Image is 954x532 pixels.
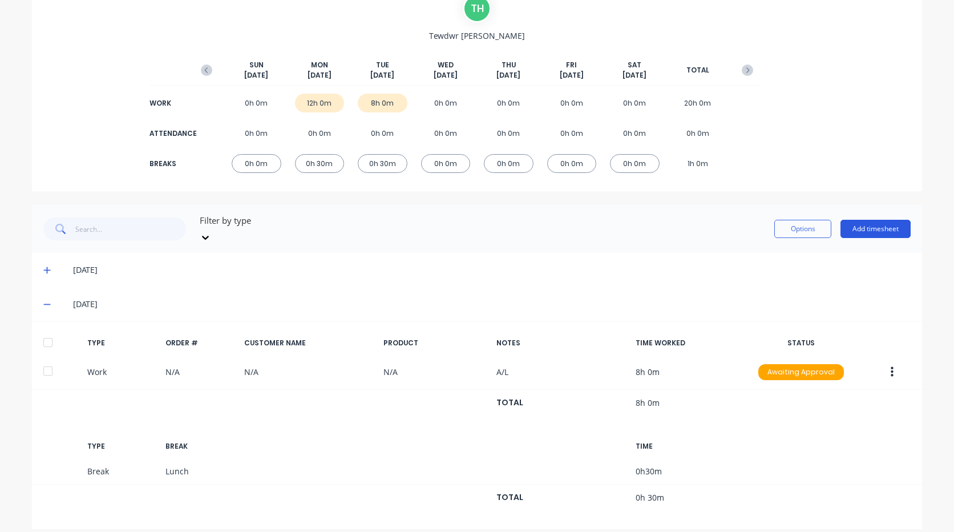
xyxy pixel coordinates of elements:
[149,98,195,108] div: WORK
[308,70,332,80] span: [DATE]
[73,264,911,276] div: [DATE]
[547,154,597,173] div: 0h 0m
[421,154,471,173] div: 0h 0m
[295,94,345,112] div: 12h 0m
[244,70,268,80] span: [DATE]
[75,217,187,240] input: Search...
[311,60,328,70] span: MON
[421,124,471,143] div: 0h 0m
[438,60,454,70] span: WED
[686,65,709,75] span: TOTAL
[429,30,525,42] span: Tewdwr [PERSON_NAME]
[758,364,844,380] div: Awaiting Approval
[496,338,626,348] div: NOTES
[628,60,641,70] span: SAT
[484,154,533,173] div: 0h 0m
[232,154,281,173] div: 0h 0m
[165,338,235,348] div: ORDER #
[87,441,157,452] div: TYPE
[610,124,660,143] div: 0h 0m
[358,154,407,173] div: 0h 30m
[484,124,533,143] div: 0h 0m
[249,60,264,70] span: SUN
[244,338,374,348] div: CUSTOMER NAME
[547,124,597,143] div: 0h 0m
[165,441,235,452] div: BREAK
[749,338,853,348] div: STATUS
[502,60,516,70] span: THU
[232,124,281,143] div: 0h 0m
[421,94,471,112] div: 0h 0m
[566,60,577,70] span: FRI
[149,128,195,139] div: ATTENDANCE
[370,70,394,80] span: [DATE]
[560,70,584,80] span: [DATE]
[232,94,281,112] div: 0h 0m
[774,220,831,238] button: Options
[87,338,157,348] div: TYPE
[636,441,739,452] div: TIME
[673,124,723,143] div: 0h 0m
[295,154,345,173] div: 0h 30m
[73,298,911,311] div: [DATE]
[673,94,723,112] div: 20h 0m
[840,220,911,238] button: Add timesheet
[547,94,597,112] div: 0h 0m
[383,338,487,348] div: PRODUCT
[434,70,458,80] span: [DATE]
[610,154,660,173] div: 0h 0m
[376,60,389,70] span: TUE
[484,94,533,112] div: 0h 0m
[673,154,723,173] div: 1h 0m
[149,159,195,169] div: BREAKS
[358,94,407,112] div: 8h 0m
[496,70,520,80] span: [DATE]
[610,94,660,112] div: 0h 0m
[358,124,407,143] div: 0h 0m
[295,124,345,143] div: 0h 0m
[622,70,646,80] span: [DATE]
[636,338,739,348] div: TIME WORKED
